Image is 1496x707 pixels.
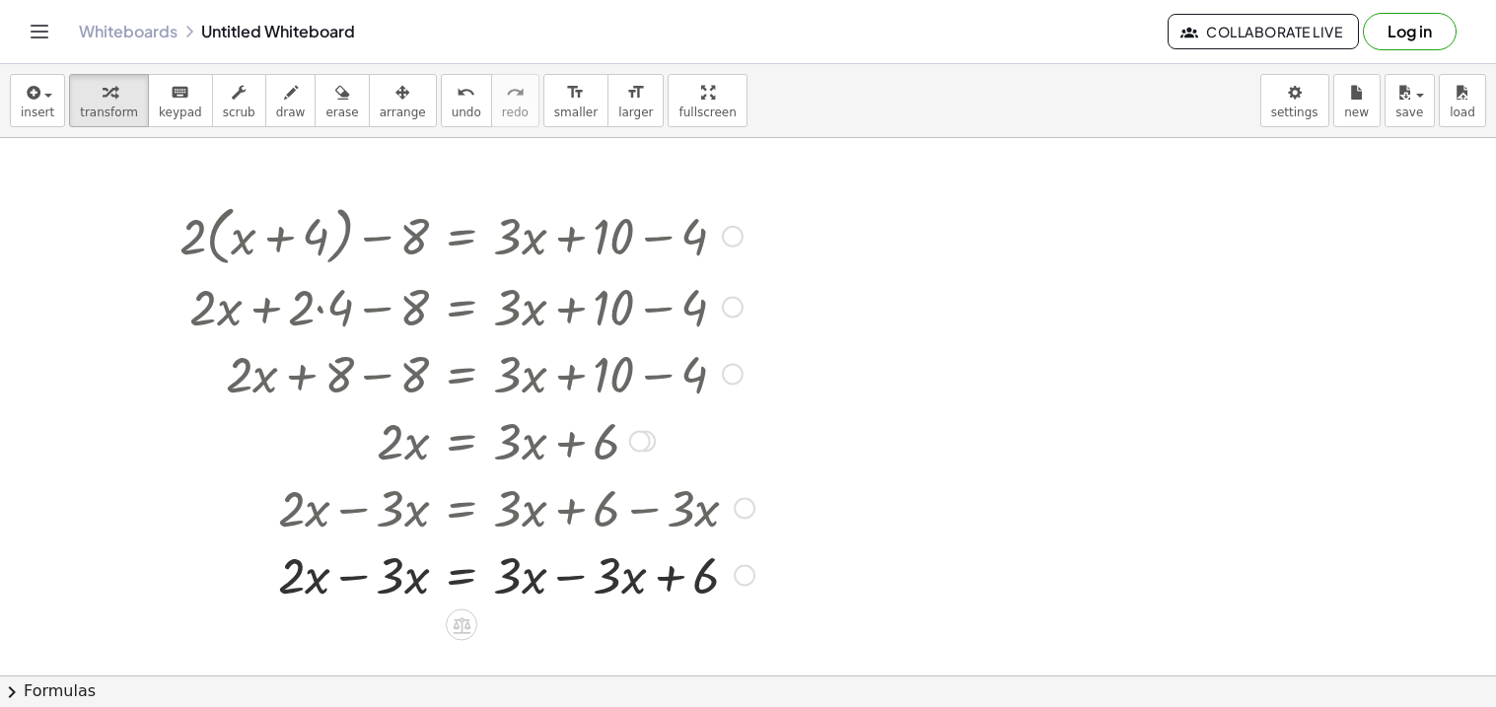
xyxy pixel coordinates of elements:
a: Whiteboards [79,22,178,41]
i: keyboard [171,81,189,105]
span: erase [325,106,358,119]
span: undo [452,106,481,119]
button: format_sizelarger [607,74,664,127]
button: redoredo [491,74,539,127]
button: Toggle navigation [24,16,55,47]
button: keyboardkeypad [148,74,213,127]
button: undoundo [441,74,492,127]
span: save [1395,106,1423,119]
i: redo [506,81,525,105]
button: transform [69,74,149,127]
button: erase [315,74,369,127]
button: Log in [1363,13,1457,50]
span: settings [1271,106,1318,119]
button: scrub [212,74,266,127]
button: load [1439,74,1486,127]
span: scrub [223,106,255,119]
span: keypad [159,106,202,119]
span: new [1344,106,1369,119]
span: arrange [380,106,426,119]
span: fullscreen [678,106,736,119]
div: Apply the same math to both sides of the equation [446,609,477,641]
button: Collaborate Live [1168,14,1359,49]
span: smaller [554,106,598,119]
button: new [1333,74,1381,127]
i: format_size [566,81,585,105]
button: settings [1260,74,1329,127]
span: redo [502,106,529,119]
span: larger [618,106,653,119]
i: undo [457,81,475,105]
button: save [1385,74,1435,127]
button: fullscreen [668,74,747,127]
span: Collaborate Live [1184,23,1342,40]
button: insert [10,74,65,127]
span: insert [21,106,54,119]
span: load [1450,106,1475,119]
button: draw [265,74,317,127]
button: format_sizesmaller [543,74,608,127]
span: draw [276,106,306,119]
i: format_size [626,81,645,105]
span: transform [80,106,138,119]
button: arrange [369,74,437,127]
